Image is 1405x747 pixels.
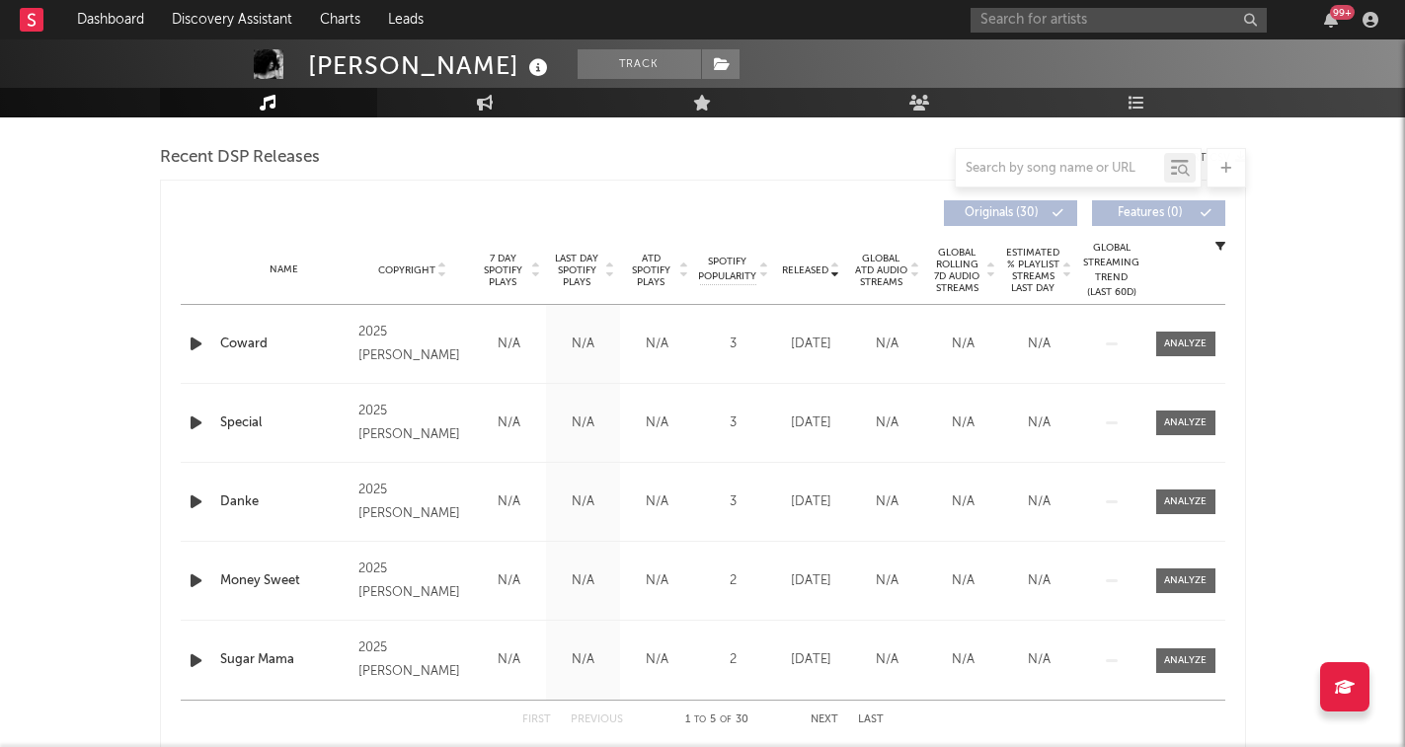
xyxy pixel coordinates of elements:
div: N/A [551,413,615,433]
span: Last Day Spotify Plays [551,253,603,288]
div: N/A [477,571,541,591]
div: Name [220,262,350,277]
div: N/A [551,492,615,512]
div: 3 [699,413,768,433]
a: Sugar Mama [220,650,350,670]
div: N/A [930,650,996,670]
div: N/A [551,650,615,670]
input: Search for artists [971,8,1267,33]
span: Released [782,264,828,276]
div: Global Streaming Trend (Last 60D) [1082,241,1141,300]
div: N/A [1006,650,1072,670]
div: N/A [625,571,689,591]
div: N/A [1006,571,1072,591]
a: Special [220,413,350,433]
div: 3 [699,492,768,512]
div: N/A [625,413,689,433]
button: 99+ [1324,12,1338,28]
div: [DATE] [778,492,844,512]
button: Next [811,714,838,725]
a: Money Sweet [220,571,350,591]
div: N/A [854,571,920,591]
div: [PERSON_NAME] [308,49,553,82]
div: N/A [551,571,615,591]
a: Danke [220,492,350,512]
span: 7 Day Spotify Plays [477,253,529,288]
div: N/A [854,413,920,433]
div: N/A [930,335,996,354]
div: [DATE] [778,335,844,354]
div: 2025 [PERSON_NAME] [358,479,466,526]
div: N/A [551,335,615,354]
span: to [694,715,706,724]
button: Last [858,714,884,725]
span: ATD Spotify Plays [625,253,677,288]
span: Originals ( 30 ) [957,207,1048,219]
div: N/A [625,492,689,512]
div: N/A [930,413,996,433]
button: Track [578,49,701,79]
div: N/A [854,492,920,512]
div: N/A [625,650,689,670]
div: N/A [930,571,996,591]
div: N/A [477,492,541,512]
span: Global Rolling 7D Audio Streams [930,247,984,294]
div: 2025 [PERSON_NAME] [358,636,466,684]
div: [DATE] [778,413,844,433]
div: 2 [699,571,768,591]
span: Recent DSP Releases [160,146,320,170]
div: N/A [1006,413,1072,433]
span: Spotify Popularity [698,255,756,284]
button: Originals(30) [944,200,1077,226]
span: of [720,715,732,724]
div: 3 [699,335,768,354]
button: First [522,714,551,725]
div: [DATE] [778,571,844,591]
div: N/A [854,650,920,670]
div: 2025 [PERSON_NAME] [358,558,466,605]
div: N/A [1006,492,1072,512]
button: Features(0) [1092,200,1225,226]
span: Estimated % Playlist Streams Last Day [1006,247,1060,294]
div: N/A [1006,335,1072,354]
div: 99 + [1330,5,1355,20]
button: Previous [571,714,623,725]
div: 2 [699,650,768,670]
div: 2025 [PERSON_NAME] [358,400,466,447]
div: 1 5 30 [663,709,771,732]
span: Copyright [378,264,435,276]
a: Coward [220,335,350,354]
div: N/A [930,492,996,512]
div: N/A [625,335,689,354]
div: N/A [854,335,920,354]
input: Search by song name or URL [956,161,1164,177]
div: 2025 [PERSON_NAME] [358,321,466,368]
span: Features ( 0 ) [1105,207,1196,219]
div: [DATE] [778,650,844,670]
span: Global ATD Audio Streams [854,253,908,288]
div: N/A [477,335,541,354]
div: N/A [477,650,541,670]
div: N/A [477,413,541,433]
